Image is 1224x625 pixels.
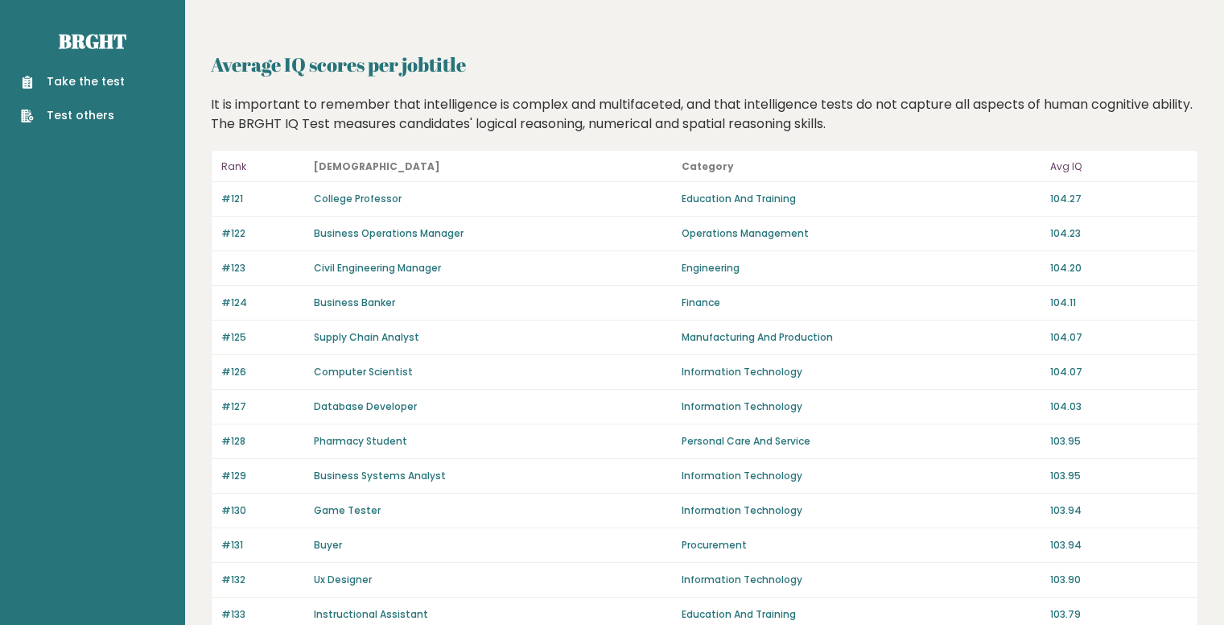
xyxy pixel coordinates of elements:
[314,330,419,344] a: Supply Chain Analyst
[314,573,372,586] a: Ux Designer
[314,538,342,552] a: Buyer
[221,573,304,587] p: #132
[314,261,441,275] a: Civil Engineering Manager
[682,159,734,173] b: Category
[221,503,304,518] p: #130
[1050,365,1188,379] p: 104.07
[682,399,1040,414] p: Information Technology
[1050,503,1188,518] p: 103.94
[1050,157,1188,176] p: Avg IQ
[682,503,1040,518] p: Information Technology
[21,73,125,90] a: Take the test
[314,365,413,379] a: Computer Scientist
[314,607,428,621] a: Instructional Assistant
[221,434,304,449] p: #128
[314,399,417,413] a: Database Developer
[682,192,1040,206] p: Education And Training
[682,226,1040,241] p: Operations Management
[1050,538,1188,553] p: 103.94
[1050,434,1188,449] p: 103.95
[314,469,446,482] a: Business Systems Analyst
[314,503,381,517] a: Game Tester
[221,261,304,275] p: #123
[314,226,464,240] a: Business Operations Manager
[221,607,304,622] p: #133
[1050,226,1188,241] p: 104.23
[1050,469,1188,483] p: 103.95
[682,365,1040,379] p: Information Technology
[221,157,304,176] p: Rank
[221,226,304,241] p: #122
[221,365,304,379] p: #126
[682,434,1040,449] p: Personal Care And Service
[221,192,304,206] p: #121
[21,107,125,124] a: Test others
[1050,399,1188,414] p: 104.03
[1050,330,1188,345] p: 104.07
[1050,296,1188,310] p: 104.11
[221,538,304,553] p: #131
[682,469,1040,483] p: Information Technology
[59,28,126,54] a: Brght
[682,330,1040,345] p: Manufacturing And Production
[211,50,1198,79] h2: Average IQ scores per jobtitle
[1050,261,1188,275] p: 104.20
[682,261,1040,275] p: Engineering
[1050,192,1188,206] p: 104.27
[314,296,395,309] a: Business Banker
[314,192,402,205] a: College Professor
[221,296,304,310] p: #124
[314,159,440,173] b: [DEMOGRAPHIC_DATA]
[682,296,1040,310] p: Finance
[1050,607,1188,622] p: 103.79
[221,330,304,345] p: #125
[221,399,304,414] p: #127
[682,573,1040,587] p: Information Technology
[314,434,407,448] a: Pharmacy Student
[205,95,1205,134] div: It is important to remember that intelligence is complex and multifaceted, and that intelligence ...
[682,607,1040,622] p: Education And Training
[221,469,304,483] p: #129
[1050,573,1188,587] p: 103.90
[682,538,1040,553] p: Procurement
